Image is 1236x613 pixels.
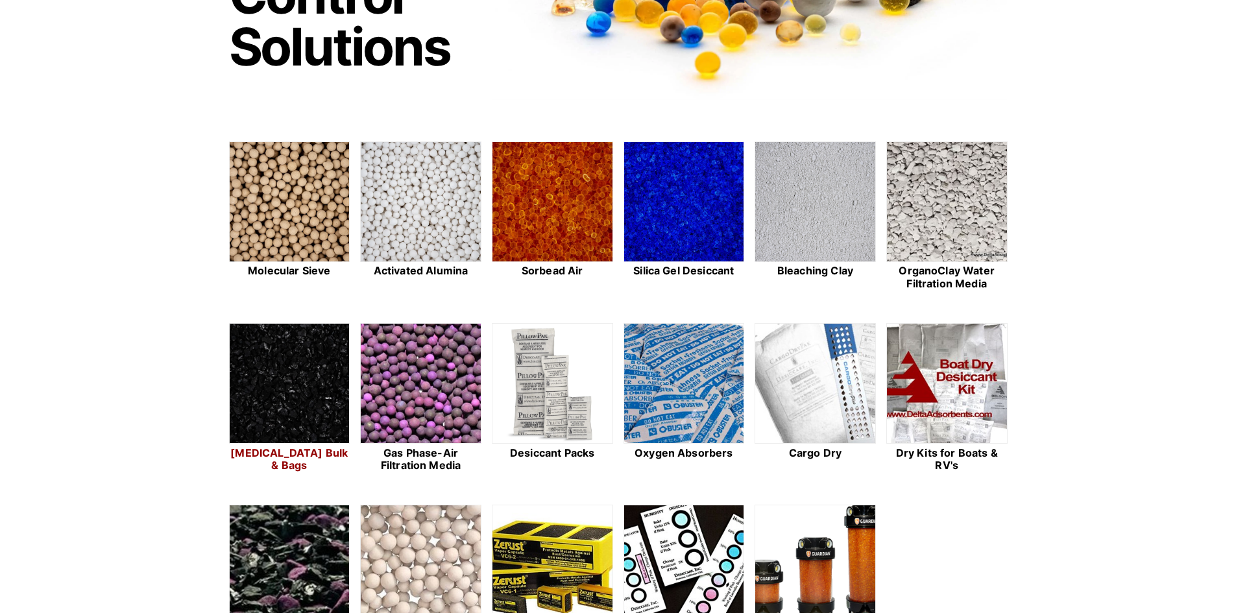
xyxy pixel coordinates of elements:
[360,323,481,474] a: Gas Phase-Air Filtration Media
[229,141,350,292] a: Molecular Sieve
[755,141,876,292] a: Bleaching Clay
[755,447,876,459] h2: Cargo Dry
[360,265,481,277] h2: Activated Alumina
[624,323,745,474] a: Oxygen Absorbers
[229,447,350,472] h2: [MEDICAL_DATA] Bulk & Bags
[492,141,613,292] a: Sorbead Air
[492,447,613,459] h2: Desiccant Packs
[755,265,876,277] h2: Bleaching Clay
[886,447,1008,472] h2: Dry Kits for Boats & RV's
[360,141,481,292] a: Activated Alumina
[624,265,745,277] h2: Silica Gel Desiccant
[492,323,613,474] a: Desiccant Packs
[360,447,481,472] h2: Gas Phase-Air Filtration Media
[229,323,350,474] a: [MEDICAL_DATA] Bulk & Bags
[886,265,1008,289] h2: OrganoClay Water Filtration Media
[755,323,876,474] a: Cargo Dry
[624,141,745,292] a: Silica Gel Desiccant
[886,141,1008,292] a: OrganoClay Water Filtration Media
[886,323,1008,474] a: Dry Kits for Boats & RV's
[229,265,350,277] h2: Molecular Sieve
[492,265,613,277] h2: Sorbead Air
[624,447,745,459] h2: Oxygen Absorbers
